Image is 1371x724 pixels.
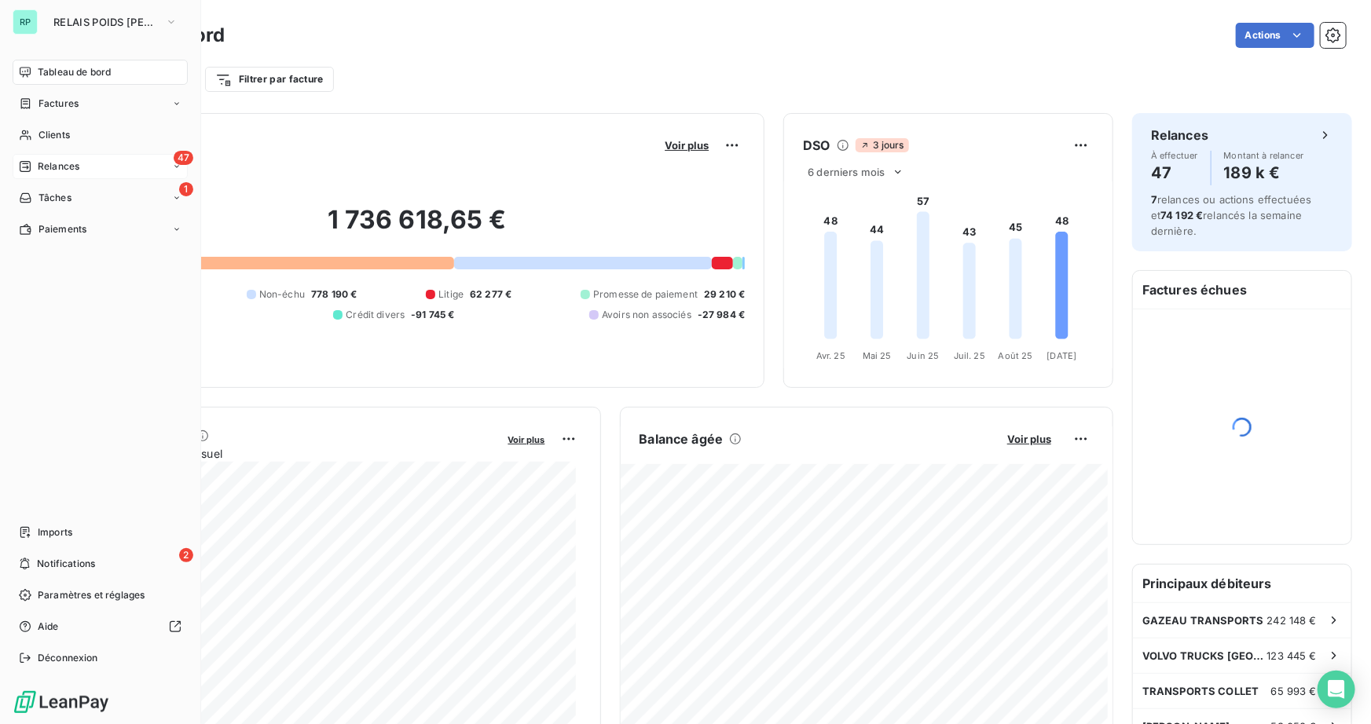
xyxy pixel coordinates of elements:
[346,308,405,322] span: Crédit divers
[205,67,334,92] button: Filtrer par facture
[1267,649,1317,662] span: 123 445 €
[411,308,454,322] span: -91 745 €
[698,308,745,322] span: -27 984 €
[38,525,72,539] span: Imports
[438,287,464,302] span: Litige
[174,151,193,165] span: 47
[856,138,909,152] span: 3 jours
[1160,209,1203,221] span: 74 192 €
[504,432,550,446] button: Voir plus
[1318,671,1355,708] div: Open Intercom Messenger
[704,287,745,302] span: 29 210 €
[660,138,713,152] button: Voir plus
[954,350,985,361] tspan: Juil. 25
[13,614,188,639] a: Aide
[1151,126,1208,144] h6: Relances
[1133,565,1351,602] h6: Principaux débiteurs
[1133,271,1351,309] h6: Factures échues
[311,287,357,302] span: 778 190 €
[816,350,845,361] tspan: Avr. 25
[1003,432,1056,446] button: Voir plus
[38,222,86,236] span: Paiements
[640,430,724,448] h6: Balance âgée
[37,557,95,571] span: Notifications
[1142,685,1259,697] span: TRANSPORTS COLLET
[1224,160,1304,185] h4: 189 k €
[38,620,59,634] span: Aide
[863,350,892,361] tspan: Mai 25
[38,191,71,205] span: Tâches
[1151,160,1198,185] h4: 47
[1142,614,1264,627] span: GAZEAU TRANSPORTS
[179,182,193,196] span: 1
[1224,151,1304,160] span: Montant à relancer
[999,350,1033,361] tspan: Août 25
[38,651,98,665] span: Déconnexion
[1151,193,1157,206] span: 7
[179,548,193,562] span: 2
[808,166,885,178] span: 6 derniers mois
[470,287,511,302] span: 62 277 €
[38,588,145,602] span: Paramètres et réglages
[38,159,79,174] span: Relances
[13,689,110,715] img: Logo LeanPay
[38,65,111,79] span: Tableau de bord
[907,350,940,361] tspan: Juin 25
[1047,350,1077,361] tspan: [DATE]
[1271,685,1317,697] span: 65 993 €
[89,204,745,251] h2: 1 736 618,65 €
[13,9,38,35] div: RP
[665,139,709,152] span: Voir plus
[38,97,79,111] span: Factures
[602,308,691,322] span: Avoirs non associés
[1151,151,1198,160] span: À effectuer
[803,136,830,155] h6: DSO
[259,287,305,302] span: Non-échu
[53,16,159,28] span: RELAIS POIDS [PERSON_NAME]
[38,128,70,142] span: Clients
[508,434,545,445] span: Voir plus
[1267,614,1317,627] span: 242 148 €
[1151,193,1312,237] span: relances ou actions effectuées et relancés la semaine dernière.
[1142,649,1267,662] span: VOLVO TRUCKS [GEOGRAPHIC_DATA]
[593,287,698,302] span: Promesse de paiement
[1007,433,1051,445] span: Voir plus
[89,445,497,462] span: Chiffre d'affaires mensuel
[1236,23,1314,48] button: Actions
